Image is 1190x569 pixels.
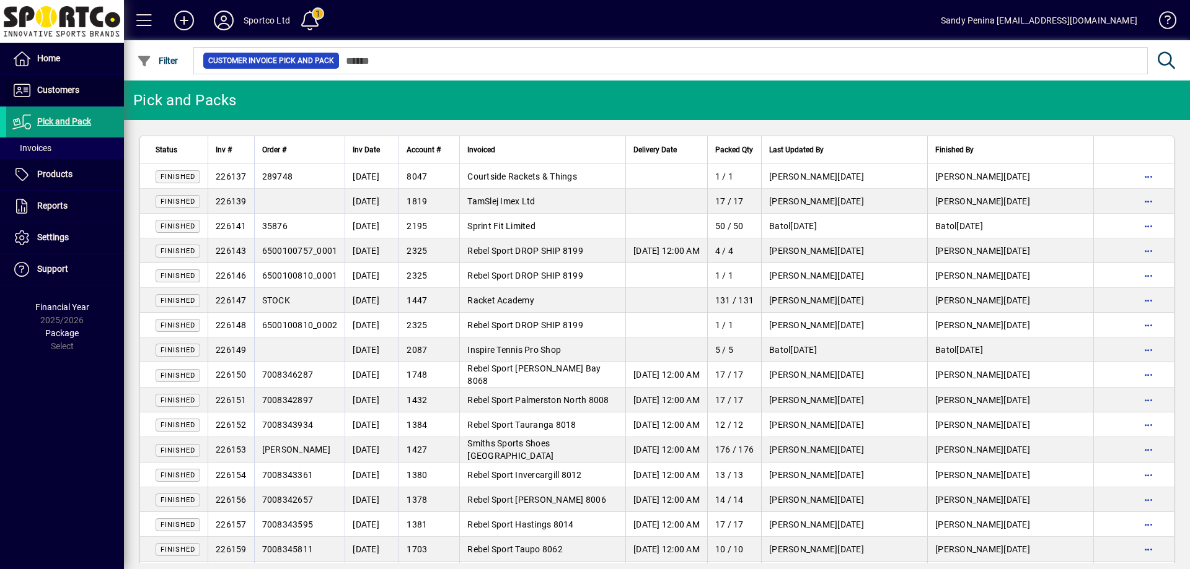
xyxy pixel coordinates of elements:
[707,238,761,263] td: 4 / 4
[6,159,124,190] a: Products
[262,221,288,231] span: 35876
[407,246,427,256] span: 2325
[927,263,1093,288] td: [DATE]
[161,545,195,554] span: Finished
[935,143,974,157] span: Finished By
[345,337,399,362] td: [DATE]
[761,537,927,562] td: [DATE]
[1139,191,1158,211] button: More options
[467,544,563,554] span: Rebel Sport Taupo 8062
[37,85,79,95] span: Customers
[927,337,1093,362] td: [DATE]
[769,320,837,330] span: [PERSON_NAME]
[262,445,330,454] span: [PERSON_NAME]
[935,172,1003,181] span: [PERSON_NAME]
[707,463,761,487] td: 13 / 13
[161,496,195,504] span: Finished
[769,143,824,157] span: Last Updated By
[35,302,89,312] span: Financial Year
[1139,365,1158,384] button: More options
[345,362,399,388] td: [DATE]
[769,172,837,181] span: [PERSON_NAME]
[467,438,553,461] span: Smiths Sports Shoes [GEOGRAPHIC_DATA]
[161,173,195,181] span: Finished
[345,537,399,562] td: [DATE]
[467,470,581,480] span: Rebel Sport Invercargill 8012
[216,271,247,280] span: 226146
[707,437,761,463] td: 176 / 176
[345,463,399,487] td: [DATE]
[134,50,182,72] button: Filter
[927,189,1093,214] td: [DATE]
[216,420,247,430] span: 226152
[761,263,927,288] td: [DATE]
[927,288,1093,313] td: [DATE]
[37,264,68,274] span: Support
[935,445,1003,454] span: [PERSON_NAME]
[1139,490,1158,510] button: More options
[407,495,427,505] span: 1378
[927,388,1093,412] td: [DATE]
[345,214,399,238] td: [DATE]
[161,297,195,305] span: Finished
[161,346,195,354] span: Finished
[345,313,399,337] td: [DATE]
[37,169,73,179] span: Products
[935,295,1003,305] span: [PERSON_NAME]
[133,90,237,110] div: Pick and Packs
[769,519,837,529] span: [PERSON_NAME]
[216,445,247,454] span: 226153
[467,345,561,355] span: Inspire Tennis Pro Shop
[761,214,927,238] td: [DATE]
[262,172,293,181] span: 289748
[467,172,577,181] span: Courtside Rackets & Things
[216,221,247,231] span: 226141
[707,388,761,412] td: 17 / 17
[353,143,380,157] span: Inv Date
[761,238,927,263] td: [DATE]
[769,544,837,554] span: [PERSON_NAME]
[407,320,427,330] span: 2325
[625,463,707,487] td: [DATE] 12:00 AM
[262,420,314,430] span: 7008343934
[927,362,1093,388] td: [DATE]
[345,412,399,437] td: [DATE]
[45,328,79,338] span: Package
[707,288,761,313] td: 131 / 131
[262,470,314,480] span: 7008343361
[6,137,124,159] a: Invoices
[6,191,124,222] a: Reports
[927,512,1093,537] td: [DATE]
[769,221,790,231] span: Batol
[467,221,535,231] span: Sprint Fit Limited
[707,337,761,362] td: 5 / 5
[216,495,247,505] span: 226156
[407,519,427,529] span: 1381
[707,164,761,189] td: 1 / 1
[467,320,583,330] span: Rebel Sport DROP SHIP 8199
[467,246,583,256] span: Rebel Sport DROP SHIP 8199
[761,313,927,337] td: [DATE]
[37,53,60,63] span: Home
[761,362,927,388] td: [DATE]
[935,143,1086,157] div: Finished By
[467,143,618,157] div: Invoiced
[927,214,1093,238] td: [DATE]
[345,388,399,412] td: [DATE]
[633,143,677,157] span: Delivery Date
[769,143,920,157] div: Last Updated By
[407,445,427,454] span: 1427
[927,238,1093,263] td: [DATE]
[262,495,314,505] span: 7008342657
[761,164,927,189] td: [DATE]
[1139,315,1158,335] button: More options
[467,271,583,280] span: Rebel Sport DROP SHIP 8199
[625,362,707,388] td: [DATE] 12:00 AM
[407,470,427,480] span: 1380
[761,437,927,463] td: [DATE]
[1139,290,1158,310] button: More options
[707,189,761,214] td: 17 / 17
[262,320,338,330] span: 6500100810_0002
[633,143,700,157] div: Delivery Date
[161,272,195,280] span: Finished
